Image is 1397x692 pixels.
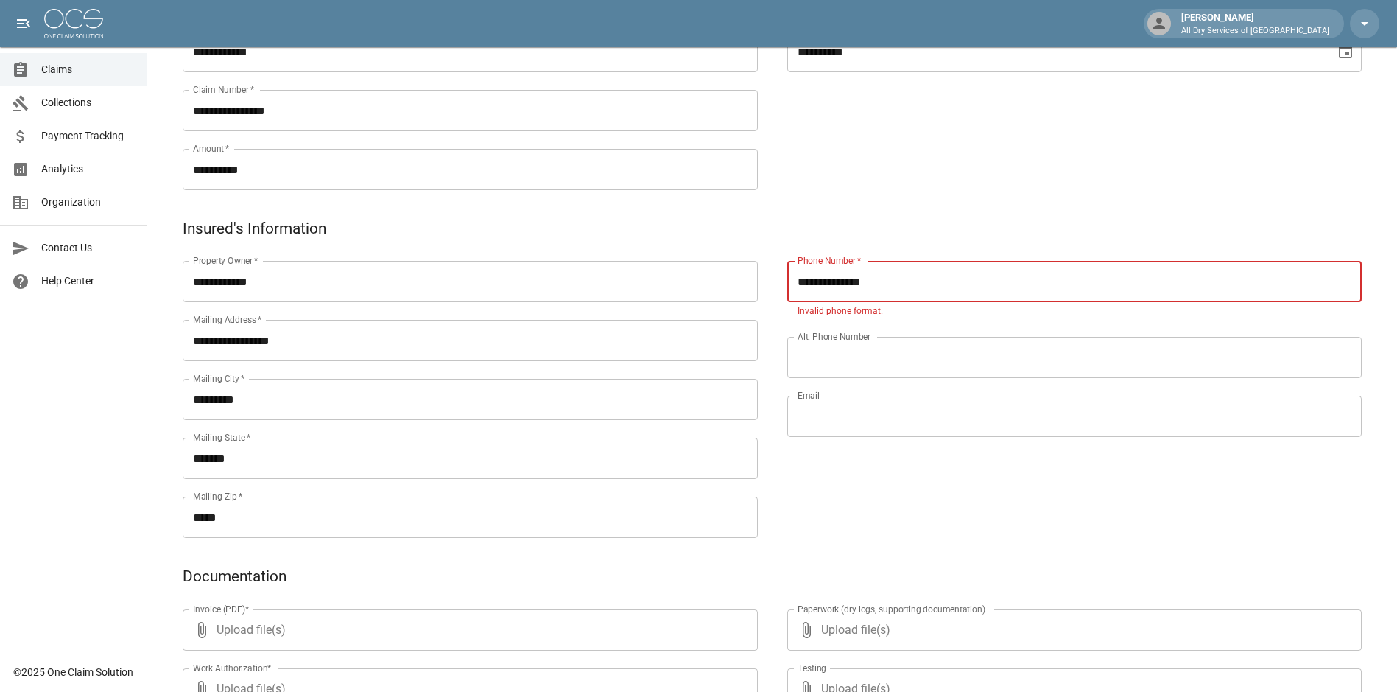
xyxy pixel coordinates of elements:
[1175,10,1335,37] div: [PERSON_NAME]
[193,254,258,267] label: Property Owner
[41,62,135,77] span: Claims
[798,389,820,402] label: Email
[44,9,103,38] img: ocs-logo-white-transparent.png
[41,95,135,111] span: Collections
[41,195,135,210] span: Organization
[217,609,718,651] span: Upload file(s)
[193,662,272,674] label: Work Authorization*
[193,313,261,326] label: Mailing Address
[193,431,250,444] label: Mailing State
[41,273,135,289] span: Help Center
[193,83,254,96] label: Claim Number
[798,662,826,674] label: Testing
[41,161,135,177] span: Analytics
[13,665,133,679] div: © 2025 One Claim Solution
[193,142,230,155] label: Amount
[798,254,861,267] label: Phone Number
[41,240,135,256] span: Contact Us
[9,9,38,38] button: open drawer
[41,128,135,144] span: Payment Tracking
[1181,25,1329,38] p: All Dry Services of [GEOGRAPHIC_DATA]
[798,304,1352,319] p: Invalid phone format.
[821,609,1323,651] span: Upload file(s)
[193,372,245,385] label: Mailing City
[798,330,870,343] label: Alt. Phone Number
[193,490,243,503] label: Mailing Zip
[798,603,985,615] label: Paperwork (dry logs, supporting documentation)
[193,603,250,615] label: Invoice (PDF)*
[1331,37,1360,66] button: Choose date, selected date is Sep 12, 2025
